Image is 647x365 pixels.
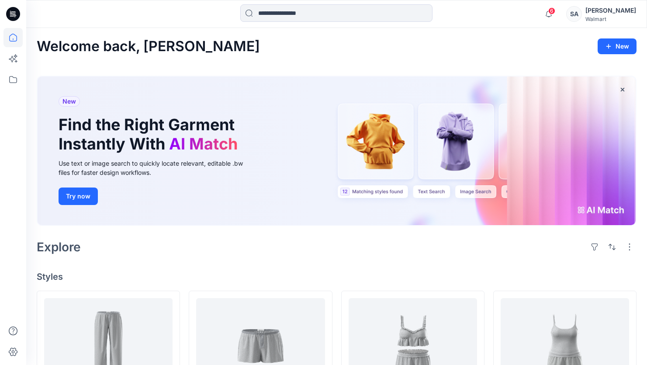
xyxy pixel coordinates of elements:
span: New [62,96,76,107]
div: [PERSON_NAME] [585,5,636,16]
span: AI Match [169,134,238,153]
div: Walmart [585,16,636,22]
h4: Styles [37,271,637,282]
div: Use text or image search to quickly locate relevant, editable .bw files for faster design workflows. [59,159,255,177]
h2: Explore [37,240,81,254]
button: Try now [59,188,98,205]
h2: Welcome back, [PERSON_NAME] [37,38,260,55]
button: New [598,38,637,54]
h1: Find the Right Garment Instantly With [59,115,242,153]
span: 6 [548,7,555,14]
div: SA [566,6,582,22]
